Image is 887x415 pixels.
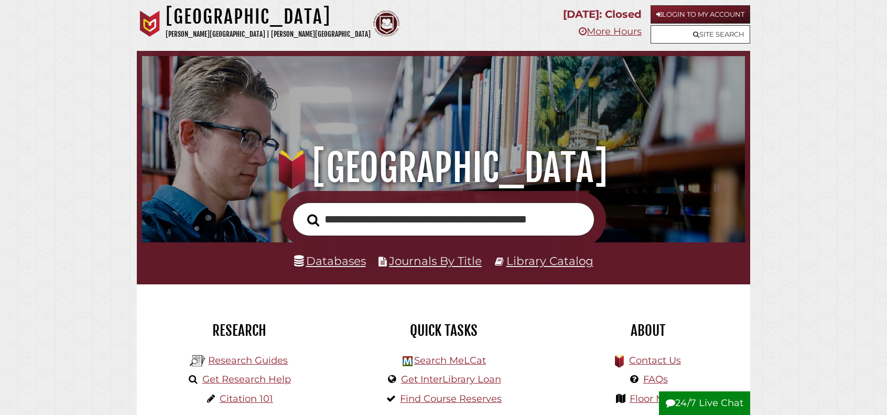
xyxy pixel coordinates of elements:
button: Search [302,211,324,230]
h2: About [554,322,742,339]
h2: Quick Tasks [349,322,538,339]
a: Search MeLCat [414,355,486,366]
p: [PERSON_NAME][GEOGRAPHIC_DATA] | [PERSON_NAME][GEOGRAPHIC_DATA] [166,28,371,40]
a: Contact Us [629,355,681,366]
a: Login to My Account [651,5,750,24]
img: Hekman Library Logo [190,353,205,369]
a: Get Research Help [202,374,291,385]
h1: [GEOGRAPHIC_DATA] [155,145,731,191]
a: More Hours [579,26,642,37]
h2: Research [145,322,333,339]
a: Find Course Reserves [400,393,502,405]
a: Databases [294,254,366,268]
a: Citation 101 [220,393,273,405]
a: Library Catalog [506,254,593,268]
a: Site Search [651,25,750,44]
img: Calvin University [137,10,163,37]
i: Search [307,214,319,227]
a: Floor Maps [630,393,682,405]
a: Get InterLibrary Loan [401,374,501,385]
a: Journals By Title [389,254,482,268]
a: Research Guides [208,355,288,366]
img: Hekman Library Logo [403,356,413,366]
p: [DATE]: Closed [563,5,642,24]
img: Calvin Theological Seminary [373,10,399,37]
a: FAQs [643,374,668,385]
h1: [GEOGRAPHIC_DATA] [166,5,371,28]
